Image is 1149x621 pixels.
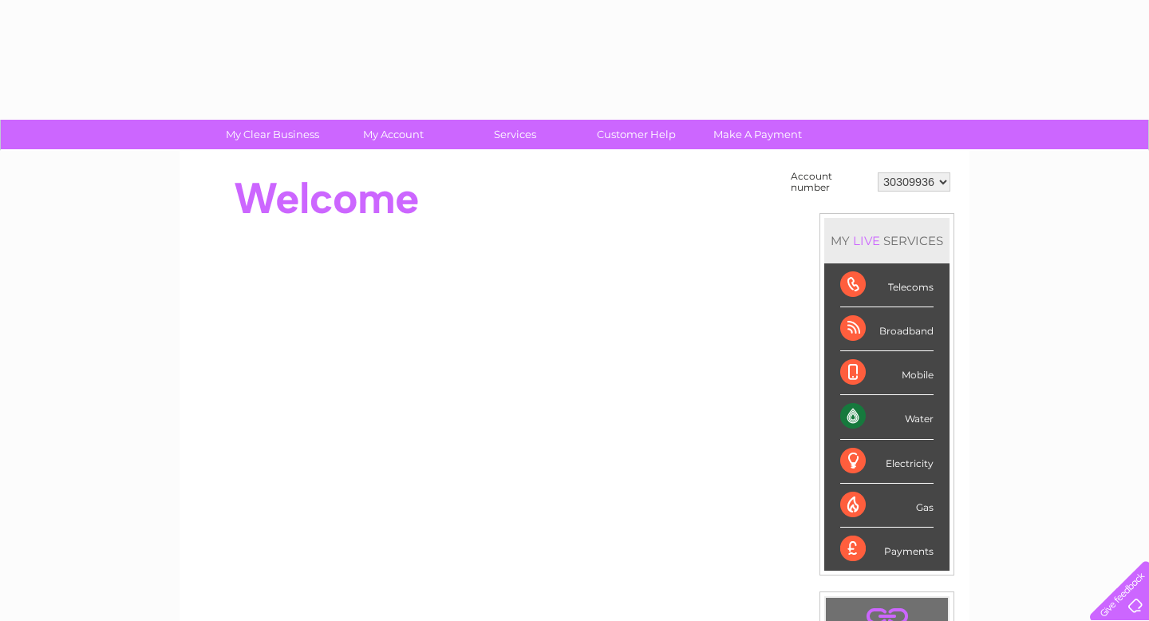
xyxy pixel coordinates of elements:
[449,120,581,149] a: Services
[840,351,934,395] div: Mobile
[840,395,934,439] div: Water
[840,307,934,351] div: Broadband
[571,120,702,149] a: Customer Help
[824,218,950,263] div: MY SERVICES
[840,528,934,571] div: Payments
[787,167,874,197] td: Account number
[207,120,338,149] a: My Clear Business
[692,120,823,149] a: Make A Payment
[840,263,934,307] div: Telecoms
[840,440,934,484] div: Electricity
[328,120,460,149] a: My Account
[850,233,883,248] div: LIVE
[840,484,934,528] div: Gas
